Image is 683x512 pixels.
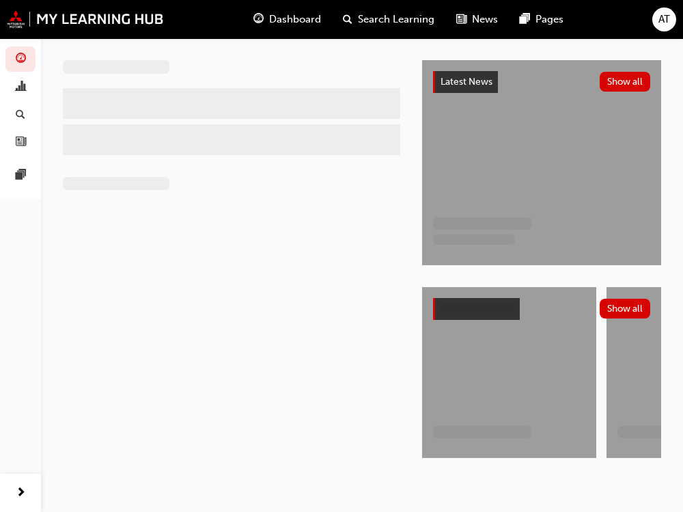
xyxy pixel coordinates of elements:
[7,10,164,28] img: mmal
[600,72,651,92] button: Show all
[269,12,321,27] span: Dashboard
[242,5,332,33] a: guage-iconDashboard
[358,12,434,27] span: Search Learning
[332,5,445,33] a: search-iconSearch Learning
[652,8,676,31] button: AT
[509,5,574,33] a: pages-iconPages
[433,298,650,320] a: Show all
[16,109,25,121] span: search-icon
[600,299,651,319] button: Show all
[472,12,498,27] span: News
[433,71,650,93] a: Latest NewsShow all
[253,11,264,28] span: guage-icon
[445,5,509,33] a: news-iconNews
[456,11,466,28] span: news-icon
[520,11,530,28] span: pages-icon
[16,53,26,66] span: guage-icon
[16,137,26,149] span: news-icon
[16,81,26,94] span: chart-icon
[441,76,492,87] span: Latest News
[16,485,26,502] span: next-icon
[16,170,26,182] span: pages-icon
[535,12,563,27] span: Pages
[343,11,352,28] span: search-icon
[658,12,670,27] span: AT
